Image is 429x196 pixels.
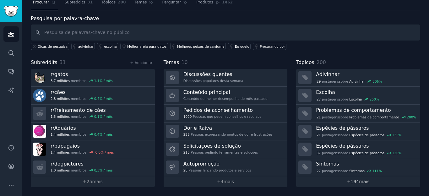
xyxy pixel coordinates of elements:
[31,69,155,87] a: r/gatos8,7 milhõesmembros1,1% / mês
[71,43,95,50] a: adivinhar
[99,115,112,118] font: % / mês
[51,89,54,95] font: r/
[31,59,57,65] font: Subreddits
[164,122,288,140] a: Dor e Raiva258Pessoas expressando pontos de dor e frustrações
[322,115,339,119] font: postagens
[51,107,54,113] font: r/
[322,151,339,155] font: postagens
[224,179,234,184] font: mais
[350,179,359,184] font: 194
[71,150,87,154] font: membros
[317,115,321,119] font: 21
[296,87,420,105] a: Escolha27postagenssobre​Escolha250%
[164,87,288,105] a: Conteúdo principalConteúdo de melhor desempenho do mês passado
[33,89,46,102] img: cães
[99,79,112,83] font: % / mês
[183,71,232,77] font: Discussões quentes
[407,115,413,119] font: 200
[260,45,285,48] font: Procurando por
[339,97,348,101] font: sobre
[378,169,382,173] font: %
[392,133,399,137] font: 133
[31,24,420,41] input: Pesquisa de palavras-chave no público
[71,115,87,118] font: membros
[296,105,420,122] a: Problemas de comportamento21postagenssobre​Problemas de comportamento200%
[38,45,68,48] font: Dicas de pesquisa
[130,61,152,65] font: + Adicionar
[228,43,251,50] a: Eu odeio
[54,107,106,113] font: Treinamento de cães
[71,79,87,83] font: membros
[339,115,348,119] font: sobre
[31,122,155,140] a: r/Aquários1,4 milhõesmembros0,4% / mês
[339,169,348,173] font: sobre
[316,71,339,77] font: Adivinhar
[54,143,80,149] font: papagaios
[322,133,339,137] font: postagens
[183,168,187,172] font: 28
[164,140,288,158] a: Solicitações de solução215Pessoas pedindo ferramentas e soluções
[100,150,114,154] font: % / mês
[94,168,100,172] font: 0,3
[164,59,179,65] font: Temas
[94,150,101,154] font: -0,0
[317,59,326,65] font: 200
[322,79,339,83] font: postagens
[317,169,321,173] font: 27
[31,87,155,105] a: r/cães2,8 milhõesmembros0,4% / mês
[54,161,84,167] font: dogpictures
[99,97,112,101] font: % / mês
[235,45,249,48] font: Eu odeio
[31,105,155,122] a: r/Treinamento de cães1,5 milhõesmembros0,1% / mês
[399,151,402,155] font: %
[347,179,351,184] font: +
[349,115,399,119] font: Problemas de comportamento
[99,133,112,136] font: % / mês
[51,79,70,83] font: 8,7 milhões
[183,97,268,101] font: Conteúdo de melhor desempenho do mês passado
[183,133,190,136] font: 258
[164,69,288,87] a: Discussões quentesDiscussões populares desta semana
[317,97,321,101] font: 27
[349,79,365,83] font: Adivinhar
[322,97,339,101] font: postagens
[339,133,348,137] font: sobre
[71,133,87,136] font: membros
[296,158,420,176] a: Sintomas27postagenssobre​Sintomas111%
[182,59,188,65] font: 10
[379,79,382,83] font: %
[183,150,190,154] font: 215
[51,150,70,154] font: 1,4 milhões
[183,125,212,131] font: Dor e Raiva
[296,176,420,187] a: +194mais
[316,143,369,149] font: Espécies de pássaros
[78,45,94,48] font: adivinhar
[316,89,335,95] font: Escolha
[370,97,376,101] font: 250
[376,97,379,101] font: %
[94,97,100,101] font: 0,4
[54,89,66,95] font: cães
[189,168,251,172] font: Pessoas lançando produtos e serviços
[51,133,70,136] font: 1,4 milhões
[33,143,46,156] img: papagaios
[51,161,54,167] font: r/
[183,143,241,149] font: Solicitações de solução
[51,71,54,77] font: r/
[51,143,54,149] font: r/
[51,168,70,172] font: 1,0 milhões
[31,140,155,158] a: r/papagaios1,4 milhõesmembros-0,0% / mês
[71,97,87,101] font: membros
[349,151,384,155] font: Espécies de pássaros
[183,115,192,118] font: 1000
[317,133,321,137] font: 21
[339,79,348,83] font: sobre
[97,43,118,50] a: escolha
[339,151,348,155] font: sobre
[170,43,226,50] a: Melhores peixes de cardume
[316,125,369,131] font: Espécies de pássaros
[177,45,225,48] font: Melhores peixes de cardume
[316,107,391,113] font: Problemas de comportamento
[120,43,168,50] a: Melhor areia para gatos
[296,69,420,87] a: Adivinhar29postagenssobre​Adivinhar306%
